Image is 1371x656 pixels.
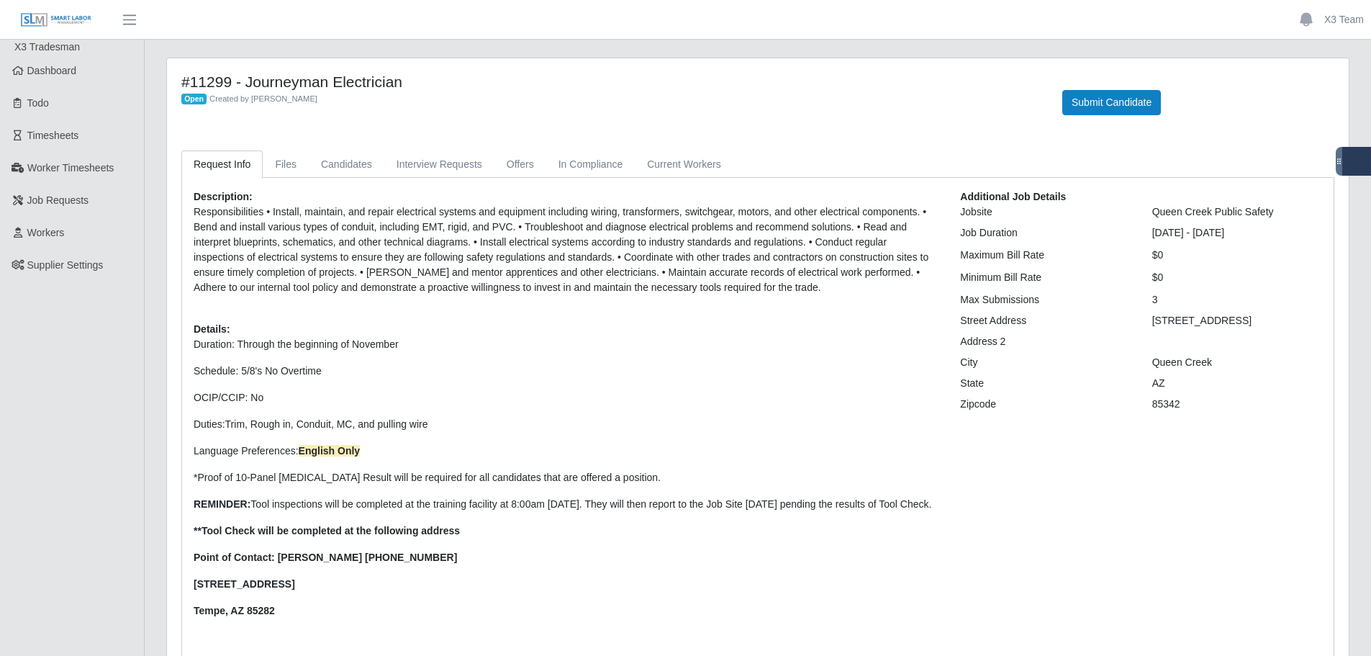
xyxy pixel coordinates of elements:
[299,445,361,457] strong: English Only
[181,73,1041,91] h4: #11299 - Journeyman Electrician
[1141,397,1333,412] div: 85342
[635,150,733,179] a: Current Workers
[1141,270,1333,285] div: $0
[194,364,938,379] p: Schedule: 5/8's No Overtime
[949,334,1141,349] div: Address 2
[384,150,494,179] a: Interview Requests
[1141,376,1333,391] div: AZ
[181,94,207,105] span: Open
[949,355,1141,370] div: City
[194,390,938,405] p: OCIP/CCIP: No
[1141,313,1333,328] div: [STREET_ADDRESS]
[27,162,114,174] span: Worker Timesheets
[960,191,1066,202] b: Additional Job Details
[14,41,80,53] span: X3 Tradesman
[1141,225,1333,241] div: [DATE] - [DATE]
[194,470,938,485] p: *Proof of 10-Panel [MEDICAL_DATA] Result will be required for all candidates that are offered a p...
[225,418,428,430] span: Trim, Rough in, Conduit, MC, and pulling wire
[1141,292,1333,307] div: 3
[949,248,1141,263] div: Maximum Bill Rate
[1324,12,1364,27] a: X3 Team
[1141,248,1333,263] div: $0
[194,417,938,432] p: Duties:
[27,65,77,76] span: Dashboard
[194,525,460,536] strong: **Tool Check will be completed at the following address
[194,605,275,616] strong: Tempe, AZ 85282
[27,130,79,141] span: Timesheets
[949,313,1141,328] div: Street Address
[27,97,49,109] span: Todo
[194,444,938,459] p: Language Preferences:
[949,205,1141,220] div: Jobsite
[194,498,250,510] strong: REMINDER:
[494,150,546,179] a: Offers
[209,94,317,103] span: Created by [PERSON_NAME]
[20,12,92,28] img: SLM Logo
[194,323,230,335] b: Details:
[949,376,1141,391] div: State
[194,337,938,352] p: Duration: Through the beginning of November
[194,191,253,202] b: Description:
[949,292,1141,307] div: Max Submissions
[949,270,1141,285] div: Minimum Bill Rate
[1062,90,1161,115] button: Submit Candidate
[194,578,295,590] strong: [STREET_ADDRESS]
[27,194,89,206] span: Job Requests
[194,497,938,512] p: Tool inspections will be completed at the training facility at 8:00am [DATE]. They will then repo...
[181,150,263,179] a: Request Info
[263,150,309,179] a: Files
[309,150,384,179] a: Candidates
[27,259,104,271] span: Supplier Settings
[194,552,457,563] strong: Point of Contact: [PERSON_NAME] [PHONE_NUMBER]
[949,225,1141,241] div: Job Duration
[194,205,938,295] p: Responsibilities • Install, maintain, and repair electrical systems and equipment including wirin...
[1141,205,1333,220] div: Queen Creek Public Safety
[1141,355,1333,370] div: Queen Creek
[949,397,1141,412] div: Zipcode
[546,150,635,179] a: In Compliance
[27,227,65,238] span: Workers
